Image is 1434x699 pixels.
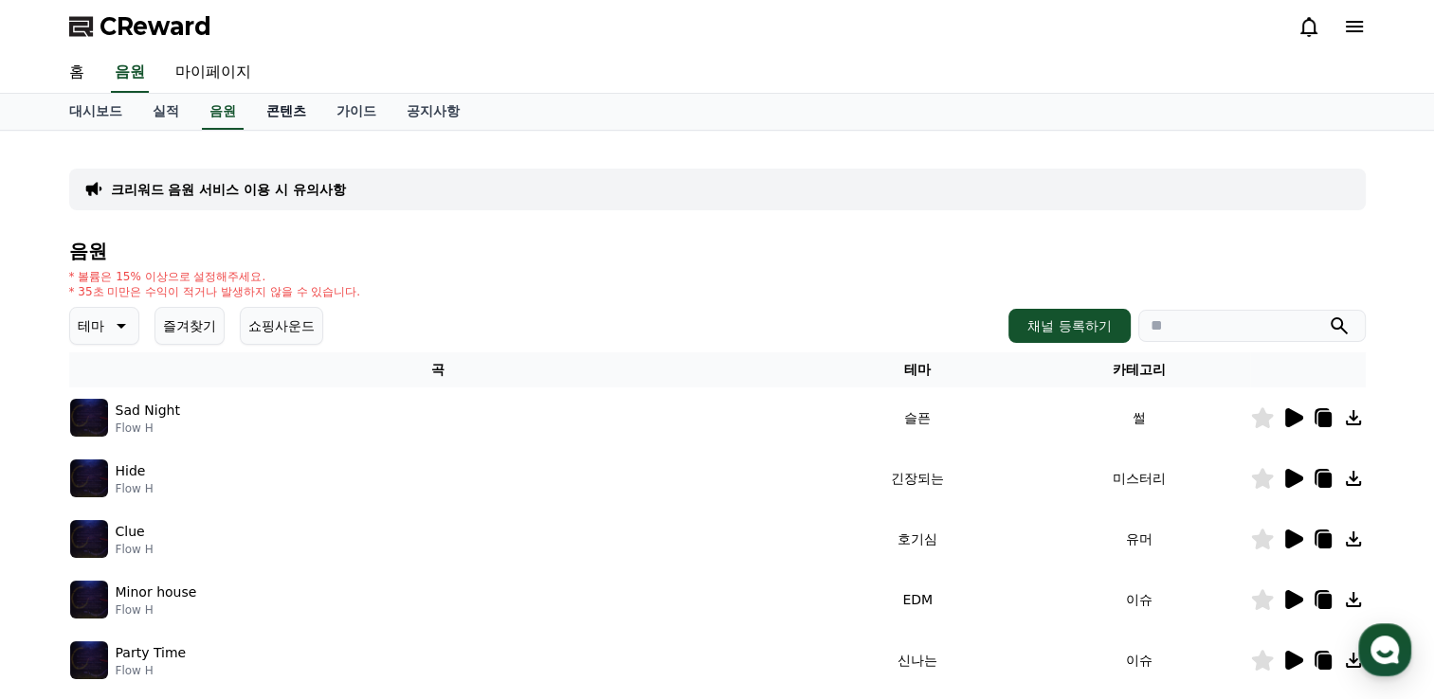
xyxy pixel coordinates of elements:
td: 이슈 [1028,569,1250,630]
a: 음원 [202,94,244,130]
p: Sad Night [116,401,180,421]
img: music [70,641,108,679]
p: Hide [116,461,146,481]
a: 홈 [54,53,100,93]
span: 대화 [173,571,196,586]
td: EDM [807,569,1028,630]
td: 미스터리 [1028,448,1250,509]
span: 설정 [293,570,316,585]
p: Flow H [116,602,197,618]
p: Flow H [116,421,180,436]
p: * 35초 미만은 수익이 적거나 발생하지 않을 수 있습니다. [69,284,361,299]
p: * 볼륨은 15% 이상으로 설정해주세요. [69,269,361,284]
p: Flow H [116,542,154,557]
a: 설정 [245,542,364,589]
td: 썰 [1028,387,1250,448]
p: Minor house [116,582,197,602]
td: 유머 [1028,509,1250,569]
a: 크리워드 음원 서비스 이용 시 유의사항 [111,180,346,199]
p: 테마 [78,313,104,339]
img: music [70,459,108,497]
button: 즐겨찾기 [154,307,225,345]
a: 마이페이지 [160,53,266,93]
td: 호기심 [807,509,1028,569]
a: 실적 [137,94,194,130]
p: Clue [116,522,145,542]
a: 음원 [111,53,149,93]
a: 대시보드 [54,94,137,130]
a: CReward [69,11,211,42]
a: 가이드 [321,94,391,130]
span: CReward [100,11,211,42]
p: Flow H [116,481,154,496]
td: 슬픈 [807,387,1028,448]
td: 긴장되는 [807,448,1028,509]
button: 쇼핑사운드 [240,307,323,345]
th: 카테고리 [1028,352,1250,387]
th: 테마 [807,352,1028,387]
button: 채널 등록하기 [1008,309,1130,343]
button: 테마 [69,307,139,345]
p: Flow H [116,663,187,678]
h4: 음원 [69,241,1366,261]
a: 대화 [125,542,245,589]
a: 공지사항 [391,94,475,130]
span: 홈 [60,570,71,585]
td: 신나는 [807,630,1028,690]
th: 곡 [69,352,808,387]
img: music [70,581,108,618]
img: music [70,399,108,437]
a: 홈 [6,542,125,589]
a: 콘텐츠 [251,94,321,130]
img: music [70,520,108,558]
td: 이슈 [1028,630,1250,690]
p: Party Time [116,643,187,663]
